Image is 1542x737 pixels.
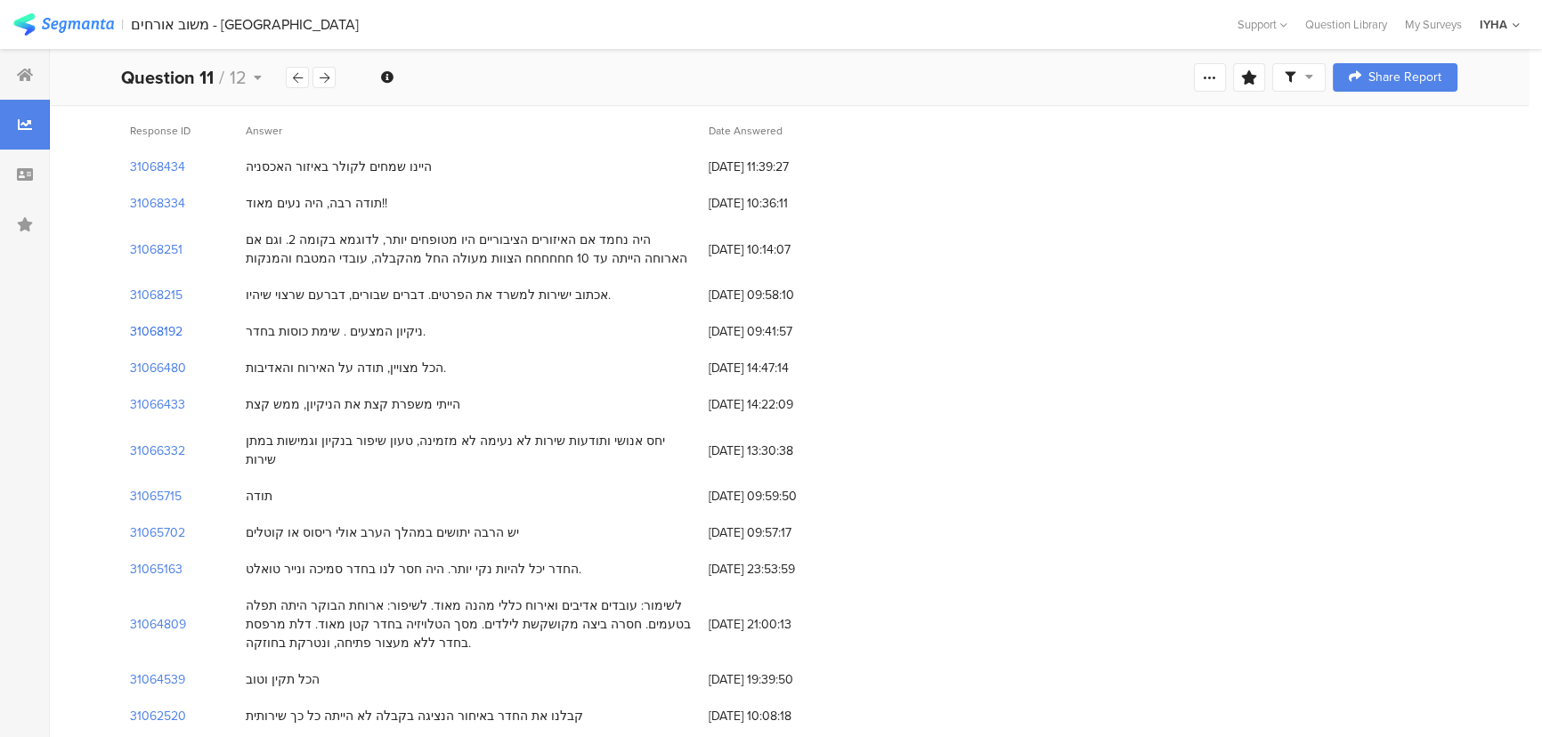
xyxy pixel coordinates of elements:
[709,670,851,689] span: [DATE] 19:39:50
[230,64,247,91] span: 12
[130,441,185,460] section: 31066332
[709,286,851,304] span: [DATE] 09:58:10
[130,395,185,414] section: 31066433
[246,322,426,341] div: ניקיון המצעים . שימת כוסות בחדר.
[130,322,183,341] section: 31068192
[709,707,851,725] span: [DATE] 10:08:18
[709,359,851,377] span: [DATE] 14:47:14
[246,432,691,469] div: יחס אנושי ותודעות שירות לא נעימה לא מזמינה, טעון שיפור בנקיון וגמישות במתן שירות
[1238,11,1287,38] div: Support
[1396,16,1471,33] a: My Surveys
[709,123,783,139] span: Date Answered
[246,286,611,304] div: אכתוב ישירות למשרד את הפרטים. דברים שבורים, דברעם שרצוי שיהיו.
[121,14,124,35] div: |
[246,707,583,725] div: קבלנו את החדר באיחור הנציגה בקבלה לא הייתה כל כך שירותית
[130,670,185,689] section: 31064539
[130,359,186,377] section: 31066480
[709,487,851,506] span: [DATE] 09:59:50
[130,560,183,579] section: 31065163
[13,13,114,36] img: segmanta logo
[709,322,851,341] span: [DATE] 09:41:57
[246,123,282,139] span: Answer
[246,670,320,689] div: הכל תקין וטוב
[130,523,185,542] section: 31065702
[246,158,432,176] div: היינו שמחים לקולר באיזור האכסניה
[219,64,224,91] span: /
[130,158,185,176] section: 31068434
[121,64,214,91] b: Question 11
[246,359,446,377] div: הכל מצויין, תודה על האירוח והאדיבות.
[131,16,359,33] div: משוב אורחים - [GEOGRAPHIC_DATA]
[709,560,851,579] span: [DATE] 23:53:59
[246,231,691,268] div: היה נחמד אם האיזורים הציבוריים היו מטופחים יותר, לדוגמא בקומה 2. וגם אם הארוחה הייתה עד 10 חחחחחח...
[709,523,851,542] span: [DATE] 09:57:17
[130,707,186,725] section: 31062520
[246,395,460,414] div: הייתי משפרת קצת את הניקיון, ממש קצת
[709,158,851,176] span: [DATE] 11:39:27
[130,240,183,259] section: 31068251
[1296,16,1396,33] a: Question Library
[246,487,272,506] div: תודה
[130,123,191,139] span: Response ID
[130,615,186,634] section: 31064809
[246,596,691,652] div: לשימור: עובדים אדיבים ואירוח כללי מהנה מאוד. לשיפור: ארוחת הבוקר היתה תפלה בטעמים. חסרה ביצה מקוש...
[709,395,851,414] span: [DATE] 14:22:09
[246,194,387,213] div: תודה רבה, היה נעים מאוד!!
[246,523,519,542] div: יש הרבה יתושים במהלך הערב אולי ריסוס או קוטלים
[709,194,851,213] span: [DATE] 10:36:11
[709,441,851,460] span: [DATE] 13:30:38
[709,615,851,634] span: [DATE] 21:00:13
[130,194,185,213] section: 31068334
[130,487,182,506] section: 31065715
[1368,71,1441,84] span: Share Report
[246,560,581,579] div: החדר יכל להיות נקי יותר. היה חסר לנו בחדר סמיכה ונייר טואלט.
[130,286,183,304] section: 31068215
[1480,16,1507,33] div: IYHA
[709,240,851,259] span: [DATE] 10:14:07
